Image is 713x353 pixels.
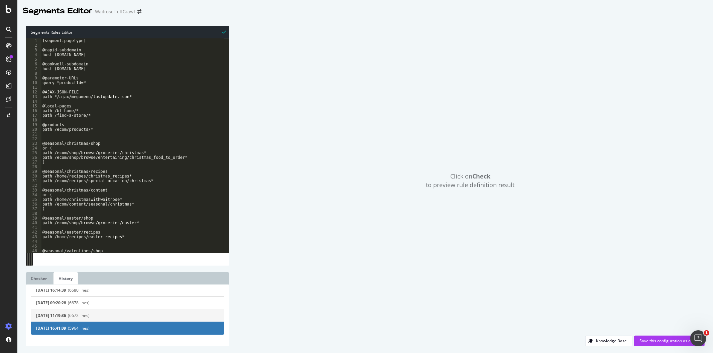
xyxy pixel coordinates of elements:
[26,272,52,285] a: Checker
[26,141,41,146] div: 23
[26,193,41,197] div: 34
[26,122,41,127] div: 19
[26,179,41,183] div: 31
[585,336,632,346] button: Knowledge Base
[585,338,632,344] a: Knowledge Base
[639,338,699,344] div: Save this configuration as active
[26,80,41,85] div: 10
[31,284,224,297] button: [DATE] 16:14:39(6680 lines)
[26,197,41,202] div: 35
[95,8,135,15] div: Waitrose Full Crawl
[690,330,706,346] iframe: Intercom live chat
[472,172,490,180] strong: Check
[26,136,41,141] div: 22
[222,29,226,35] span: Syntax is valid
[26,108,41,113] div: 16
[26,202,41,207] div: 36
[137,9,141,14] div: arrow-right-arrow-left
[26,183,41,188] div: 32
[26,211,41,216] div: 38
[26,160,41,164] div: 27
[26,38,41,43] div: 1
[26,48,41,52] div: 3
[26,221,41,225] div: 40
[26,94,41,99] div: 13
[68,325,219,331] span: (5964 lines)
[426,172,515,189] span: Click on to preview rule definition result
[26,239,41,244] div: 44
[36,313,66,318] span: [DATE] 11:19:36
[26,90,41,94] div: 12
[36,325,66,331] span: [DATE] 16:41:09
[26,164,41,169] div: 28
[31,309,224,322] button: [DATE] 11:19:36(6672 lines)
[26,225,41,230] div: 41
[26,216,41,221] div: 39
[26,132,41,136] div: 21
[53,272,78,285] a: History
[26,244,41,249] div: 45
[26,71,41,76] div: 8
[26,127,41,132] div: 20
[26,43,41,48] div: 2
[26,146,41,150] div: 24
[26,188,41,193] div: 33
[596,338,627,344] div: Knowledge Base
[36,300,66,306] span: [DATE] 09:20:28
[26,169,41,174] div: 29
[26,104,41,108] div: 15
[26,150,41,155] div: 25
[26,52,41,57] div: 4
[26,76,41,80] div: 9
[26,174,41,179] div: 30
[634,336,705,346] button: Save this configuration as active
[26,113,41,118] div: 17
[26,26,229,38] div: Segments Rules Editor
[26,99,41,104] div: 14
[68,287,219,293] span: (6680 lines)
[26,249,41,253] div: 46
[26,207,41,211] div: 37
[26,66,41,71] div: 7
[26,57,41,62] div: 5
[26,230,41,235] div: 42
[68,313,219,318] span: (6672 lines)
[68,300,219,306] span: (6678 lines)
[36,287,66,293] span: [DATE] 16:14:39
[704,330,709,336] span: 1
[26,118,41,122] div: 18
[26,62,41,66] div: 6
[23,5,92,17] div: Segments Editor
[26,235,41,239] div: 43
[31,296,224,309] button: [DATE] 09:20:28(6678 lines)
[26,155,41,160] div: 26
[26,85,41,90] div: 11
